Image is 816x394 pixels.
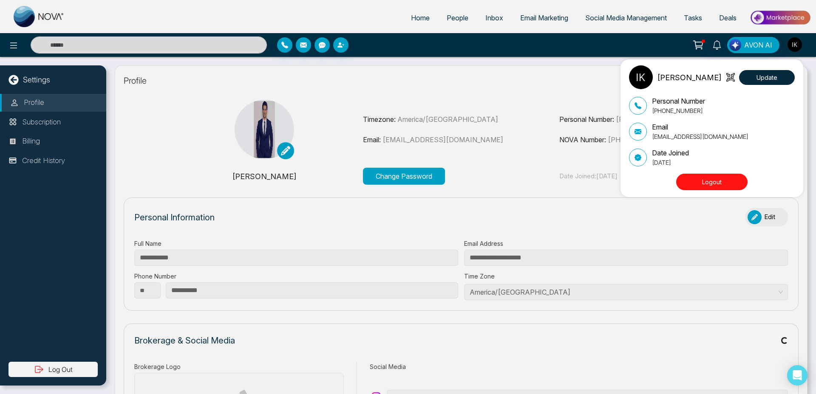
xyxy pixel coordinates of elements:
[652,106,705,115] p: [PHONE_NUMBER]
[652,122,748,132] p: Email
[739,70,795,85] button: Update
[652,96,705,106] p: Personal Number
[652,132,748,141] p: [EMAIL_ADDRESS][DOMAIN_NAME]
[652,158,689,167] p: [DATE]
[676,174,748,190] button: Logout
[652,148,689,158] p: Date Joined
[657,72,722,83] p: [PERSON_NAME]
[787,365,807,386] div: Open Intercom Messenger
